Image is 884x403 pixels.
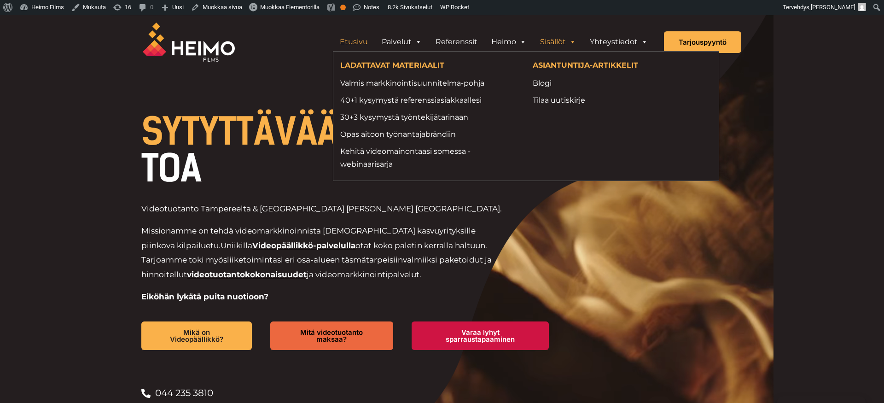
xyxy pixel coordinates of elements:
[141,113,567,187] h1: VIDEOTUOTANTOA
[533,94,711,106] a: Tilaa uutiskirje
[141,292,268,301] strong: Eiköhän lykätä puita nuotioon?
[156,329,237,343] span: Mikä on Videopäällikkö?
[340,145,519,170] a: Kehitä videomainontaasi somessa -webinaarisarja
[340,77,519,89] a: Valmis markkinointisuunnitelma-pohja
[664,31,741,53] a: Tarjouspyyntö
[141,255,492,279] span: valmiiksi paketoidut ja hinnoitellut
[340,5,346,10] div: OK
[252,241,355,250] a: Videopäällikkö-palvelulla
[375,33,429,51] a: Palvelut
[533,33,583,51] a: Sisällöt
[484,33,533,51] a: Heimo
[333,33,375,51] a: Etusivu
[141,110,338,154] span: SYTYTTÄVÄÄ
[227,255,403,264] span: liiketoimintasi eri osa-alueen täsmätarpeisiin
[429,33,484,51] a: Referenssit
[187,270,307,279] a: videotuotantokokonaisuudet
[811,4,855,11] span: [PERSON_NAME]
[533,61,711,72] h4: ASIANTUNTIJA-ARTIKKELIT
[221,241,252,250] span: Uniikilla
[340,61,519,72] h4: LADATTAVAT MATERIAALIT
[412,321,549,350] a: Varaa lyhyt sparraustapaaminen
[260,4,320,11] span: Muokkaa Elementorilla
[328,33,659,51] aside: Header Widget 1
[143,23,235,62] img: Heimo Filmsin logo
[141,385,567,402] a: 044 235 3810
[340,128,519,140] a: Opas aitoon työnantajabrändiin
[340,94,519,106] a: 40+1 kysymystä referenssiasiakkaallesi
[307,270,421,279] span: ja videomarkkinointipalvelut.
[141,224,505,282] p: Missionamme on tehdä videomarkkinoinnista [DEMOGRAPHIC_DATA] kasvuyrityksille piinkova kilpailuetu.
[426,329,534,343] span: Varaa lyhyt sparraustapaaminen
[153,385,213,402] span: 044 235 3810
[533,77,711,89] a: Blogi
[340,111,519,123] a: 30+3 kysymystä työntekijätarinaan
[285,329,378,343] span: Mitä videotuotanto maksaa?
[141,321,252,350] a: Mikä on Videopäällikkö?
[270,321,393,350] a: Mitä videotuotanto maksaa?
[583,33,655,51] a: Yhteystiedot
[141,202,505,216] p: Videotuotanto Tampereelta & [GEOGRAPHIC_DATA] [PERSON_NAME] [GEOGRAPHIC_DATA].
